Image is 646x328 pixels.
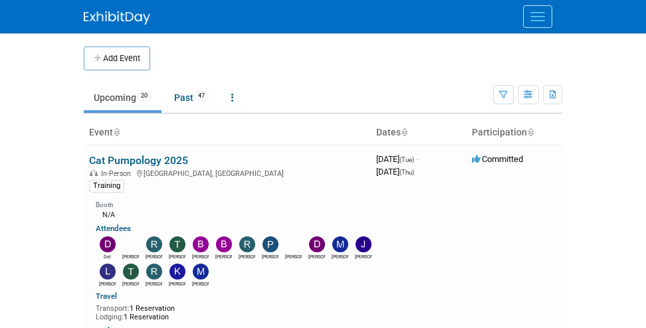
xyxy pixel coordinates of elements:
div: Robert Lega [146,252,162,260]
button: Add Event [84,46,150,70]
span: Committed [472,154,523,164]
a: Past47 [164,85,219,110]
th: Participation [467,122,562,144]
span: (Tue) [399,156,414,163]
img: In-Person Event [90,169,98,176]
div: Brian Peek [215,252,232,260]
img: Ryan McHugh [286,236,302,252]
a: Sort by Event Name [113,127,120,137]
button: Menu [523,5,552,28]
div: Kim M [169,280,185,287]
img: Teri Beth Perkins [169,236,185,252]
div: Teri Beth Perkins [169,252,185,260]
img: Kim M [169,264,185,280]
img: Martin Strong [332,236,348,252]
span: Transport: [96,304,130,313]
a: Travel [96,291,117,301]
span: [DATE] [376,154,418,164]
div: Patrick Champagne [262,252,278,260]
img: Mike Walters [193,264,209,280]
th: Event [84,122,371,144]
img: Amanda Smith [123,236,139,252]
span: [DATE] [376,167,414,177]
div: N/A [96,209,366,220]
span: 47 [194,91,209,101]
div: Tony Lewis [122,280,139,287]
th: Dates [371,122,467,144]
div: Training [89,180,124,192]
img: Jake Sowders [356,236,372,252]
span: In-Person [101,169,135,178]
div: Jake Sowders [355,252,372,260]
div: Bobby Zitzka [192,252,209,260]
span: Lodging: [96,313,124,321]
div: Mike Walters [192,280,209,287]
img: Robert Lega [146,236,162,252]
div: Lee Feeser [99,280,116,287]
img: Ryan Intriago [239,236,255,252]
img: Tony Lewis [123,264,139,280]
img: Del Ritz [100,236,116,252]
a: Sort by Start Date [401,127,407,137]
span: 20 [137,91,152,101]
div: Ryan McHugh [285,252,302,260]
div: Amanda Smith [122,252,139,260]
div: 1 Reservation 1 Reservation [96,301,366,322]
img: Lee Feeser [100,264,116,280]
img: ExhibitDay [84,11,150,25]
div: Booth [96,197,366,209]
div: Del Ritz [99,252,116,260]
img: Brian Peek [216,236,232,252]
span: (Thu) [399,169,414,176]
div: [GEOGRAPHIC_DATA], [GEOGRAPHIC_DATA] [89,167,366,178]
a: Sort by Participation Type [527,127,534,137]
div: Ryan Intriago [239,252,255,260]
div: David Perry [308,252,325,260]
img: Bobby Zitzka [193,236,209,252]
div: Martin Strong [332,252,348,260]
div: Richard Pendley [146,280,162,287]
img: David Perry [309,236,325,252]
span: - [416,154,418,164]
img: Patrick Champagne [263,236,278,252]
a: Cat Pumpology 2025 [89,154,188,167]
img: Richard Pendley [146,264,162,280]
a: Upcoming20 [84,85,161,110]
a: Attendees [96,224,131,233]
